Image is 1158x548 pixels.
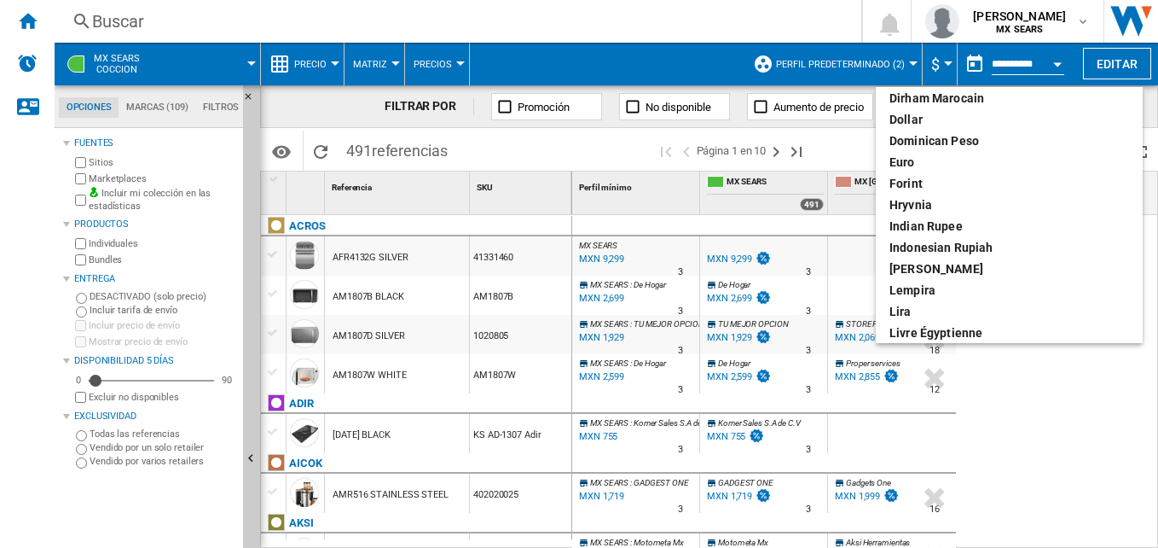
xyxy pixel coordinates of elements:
div: livre égyptienne [889,324,1129,341]
div: Indian rupee [889,218,1129,235]
div: [PERSON_NAME] [889,260,1129,277]
div: euro [889,154,1129,171]
div: Dominican peso [889,132,1129,149]
div: dollar [889,111,1129,128]
div: lempira [889,282,1129,299]
div: Hryvnia [889,196,1129,213]
div: lira [889,303,1129,320]
div: dirham marocain [889,90,1129,107]
div: Indonesian Rupiah [889,239,1129,256]
div: Forint [889,175,1129,192]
